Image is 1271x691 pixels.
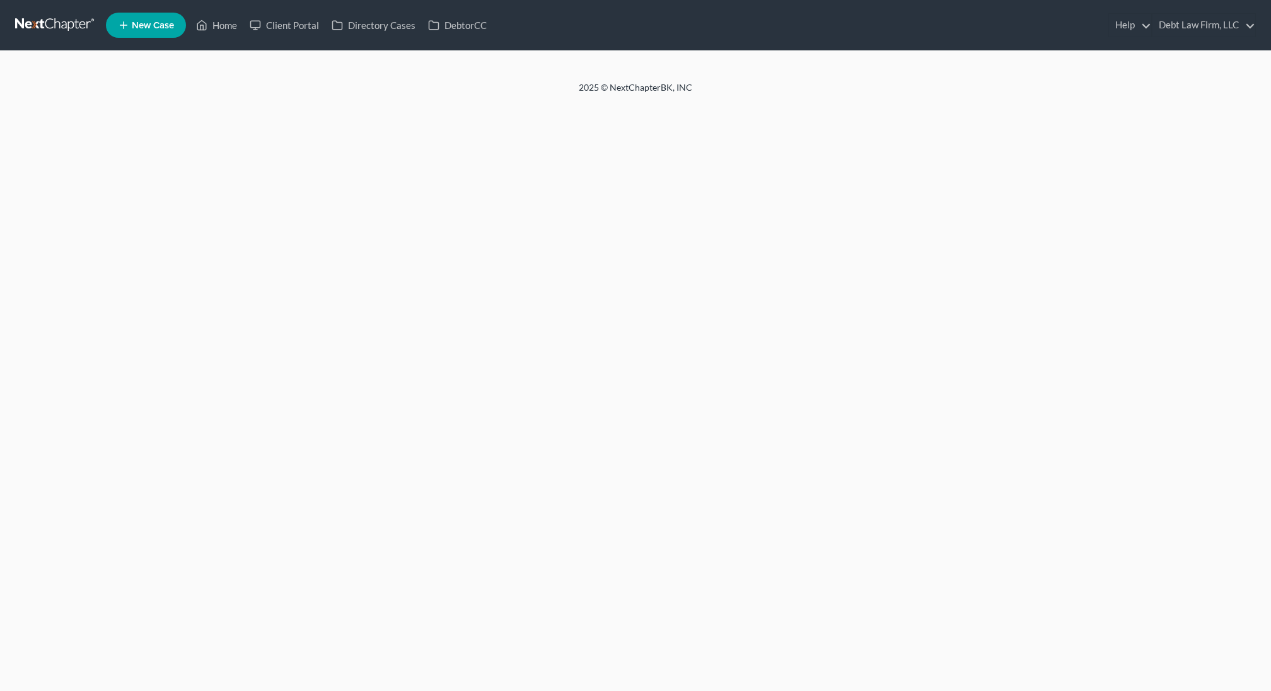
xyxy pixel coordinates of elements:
[1109,14,1151,37] a: Help
[325,14,422,37] a: Directory Cases
[243,14,325,37] a: Client Portal
[276,81,995,104] div: 2025 © NextChapterBK, INC
[1152,14,1255,37] a: Debt Law Firm, LLC
[106,13,186,38] new-legal-case-button: New Case
[422,14,493,37] a: DebtorCC
[190,14,243,37] a: Home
